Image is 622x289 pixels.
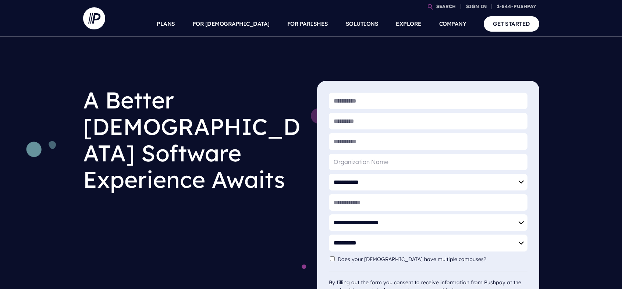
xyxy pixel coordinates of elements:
a: PLANS [157,11,175,37]
a: EXPLORE [396,11,422,37]
h1: A Better [DEMOGRAPHIC_DATA] Software Experience Awaits [83,81,305,199]
a: COMPANY [439,11,466,37]
a: GET STARTED [484,16,539,31]
input: Organization Name [329,154,527,170]
a: FOR [DEMOGRAPHIC_DATA] [193,11,270,37]
label: Does your [DEMOGRAPHIC_DATA] have multiple campuses? [338,256,490,263]
a: FOR PARISHES [287,11,328,37]
a: SOLUTIONS [346,11,378,37]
